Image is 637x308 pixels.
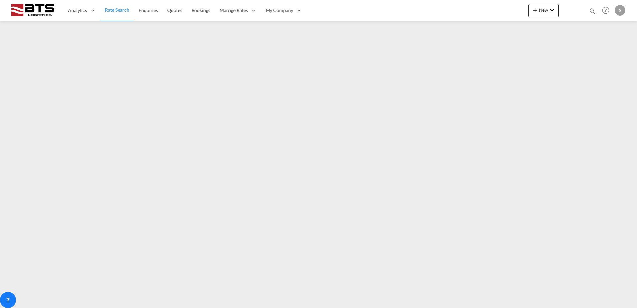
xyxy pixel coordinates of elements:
[589,7,596,17] div: icon-magnify
[615,5,625,16] div: S
[589,7,596,15] md-icon: icon-magnify
[10,3,55,18] img: cdcc71d0be7811ed9adfbf939d2aa0e8.png
[139,7,158,13] span: Enquiries
[192,7,210,13] span: Bookings
[548,6,556,14] md-icon: icon-chevron-down
[220,7,248,14] span: Manage Rates
[600,5,611,16] span: Help
[528,4,559,17] button: icon-plus 400-fgNewicon-chevron-down
[266,7,293,14] span: My Company
[531,6,539,14] md-icon: icon-plus 400-fg
[531,7,556,13] span: New
[105,7,129,13] span: Rate Search
[600,5,615,17] div: Help
[167,7,182,13] span: Quotes
[68,7,87,14] span: Analytics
